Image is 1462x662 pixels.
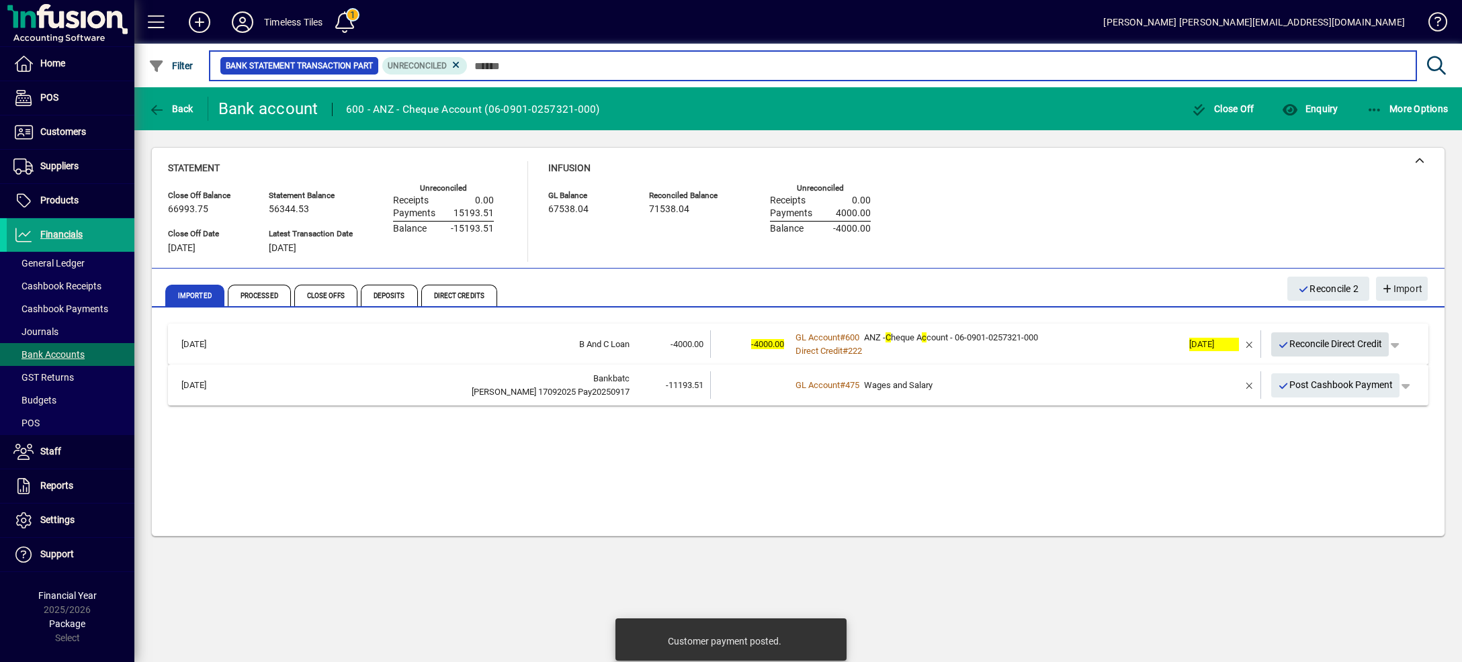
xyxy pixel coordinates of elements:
button: Filter [145,54,197,78]
a: Bank Accounts [7,343,134,366]
a: GL Account#475 [791,378,864,392]
em: c [922,332,927,342]
span: Journals [13,326,58,337]
span: Staff [40,446,61,457]
button: Add [178,10,221,34]
div: B And C Loan [238,338,630,351]
span: Settings [40,514,75,525]
span: 4000.00 [836,208,871,219]
span: 475 [845,380,859,390]
span: Deposits [361,285,418,306]
span: Imported [165,285,224,306]
button: Post Cashbook Payment [1271,373,1400,397]
span: 56344.53 [269,204,309,215]
span: Customers [40,126,86,137]
mat-expansion-panel-header: [DATE]B And C Loan-4000.00-4000.00GL Account#600ANZ -Cheque Account - 06-0901-0257321-000Direct C... [168,324,1428,365]
span: Latest Transaction Date [269,230,353,238]
a: GL Account#600 [791,330,864,344]
span: Balance [393,224,427,234]
span: GL Balance [548,191,629,200]
span: Reconciled Balance [649,191,730,200]
span: 222 [848,346,862,356]
span: 15193.51 [454,208,494,219]
span: Back [148,103,193,114]
a: Cashbook Receipts [7,275,134,297]
span: Close Off Balance [168,191,249,200]
a: Journals [7,320,134,343]
span: -15193.51 [451,224,494,234]
span: # [840,332,845,342]
a: Knowledge Base [1418,3,1445,46]
button: Close Off [1188,97,1258,121]
span: POS [13,418,40,428]
a: Budgets [7,389,134,412]
div: Customer payment posted. [668,634,781,648]
span: # [843,346,848,356]
span: 0.00 [475,195,494,206]
a: GST Returns [7,366,134,389]
span: Filter [148,60,193,71]
div: Bank account [218,98,318,120]
a: Staff [7,435,134,469]
span: Reconcile 2 [1298,278,1359,300]
span: Receipts [393,195,429,206]
a: General Ledger [7,252,134,275]
mat-chip: Reconciliation Status: Unreconciled [382,57,468,75]
span: Post Cashbook Payment [1278,374,1393,396]
span: Balance [770,224,804,234]
span: Home [40,58,65,68]
span: -11193.51 [666,380,703,390]
a: Settings [7,504,134,537]
span: Close Off Date [168,230,249,238]
span: Import [1381,278,1422,300]
span: 67538.04 [548,204,589,215]
span: GL Account [795,332,840,342]
span: Unreconciled [388,61,447,70]
span: Cashbook Payments [13,303,108,314]
button: Profile [221,10,264,34]
span: Wages and Salary [864,380,933,390]
a: Reports [7,469,134,503]
span: Close Off [1191,103,1254,114]
span: ANZ - heque A count - 06-0901-0257321-000 [864,332,1038,342]
button: Reconcile 2 [1287,277,1369,301]
span: Financials [40,229,83,240]
mat-expansion-panel-header: [DATE]Bankbatc[PERSON_NAME] 17092025 Pay20250917-11193.51GL Account#475Wages and SalaryPost Cashb... [168,365,1428,406]
span: Bank Accounts [13,349,85,360]
span: Cashbook Receipts [13,281,101,291]
button: Remove [1239,375,1260,396]
span: Receipts [770,195,806,206]
div: 600 - ANZ - Cheque Account (06-0901-0257321-000) [346,99,600,120]
a: Home [7,47,134,81]
a: Direct Credit#222 [791,344,867,358]
span: Enquiry [1282,103,1338,114]
div: Ben Johnsto 17092025 Pay20250917 [238,385,630,399]
span: 71538.04 [649,204,689,215]
a: Cashbook Payments [7,297,134,320]
button: Back [145,97,197,121]
button: More Options [1363,97,1452,121]
span: 0.00 [852,195,871,206]
span: [DATE] [168,243,196,254]
td: [DATE] [175,330,238,358]
div: Bankbatc [238,372,630,385]
span: [DATE] [269,243,296,254]
span: 600 [845,332,859,342]
span: Payments [393,208,435,219]
span: Close Offs [294,285,357,306]
button: Import [1376,277,1428,301]
span: Package [49,618,85,629]
span: GST Returns [13,372,74,383]
a: Products [7,184,134,218]
span: Support [40,549,74,559]
div: [PERSON_NAME] [PERSON_NAME][EMAIL_ADDRESS][DOMAIN_NAME] [1103,11,1405,33]
td: [DATE] [175,371,238,399]
span: -4000.00 [751,339,784,349]
span: More Options [1367,103,1449,114]
span: Products [40,195,79,205]
em: C [886,332,891,342]
span: Payments [770,208,812,219]
div: [DATE] [1189,338,1239,351]
label: Unreconciled [420,184,467,193]
a: Suppliers [7,150,134,183]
